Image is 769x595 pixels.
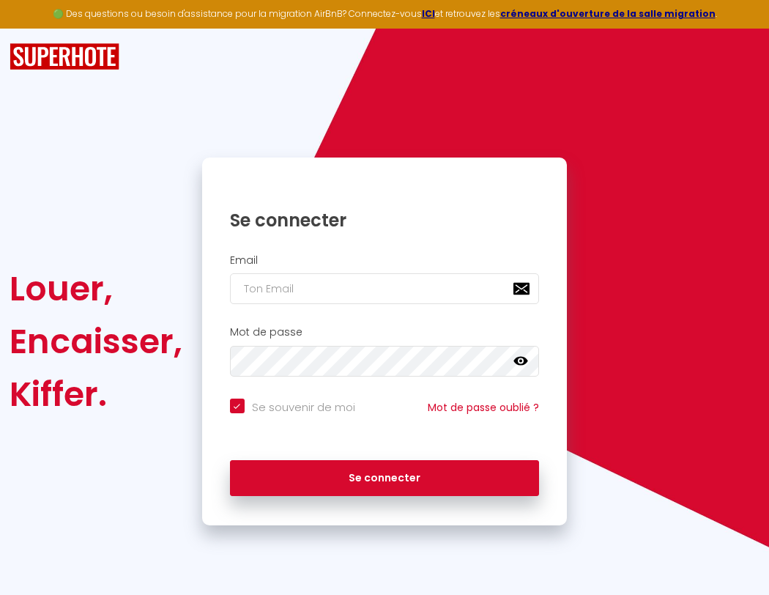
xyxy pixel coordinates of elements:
[230,326,540,339] h2: Mot de passe
[230,209,540,232] h1: Se connecter
[10,43,119,70] img: SuperHote logo
[422,7,435,20] a: ICI
[230,273,540,304] input: Ton Email
[230,460,540,497] button: Se connecter
[10,368,182,421] div: Kiffer.
[10,315,182,368] div: Encaisser,
[230,254,540,267] h2: Email
[500,7,716,20] a: créneaux d'ouverture de la salle migration
[428,400,539,415] a: Mot de passe oublié ?
[10,262,182,315] div: Louer,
